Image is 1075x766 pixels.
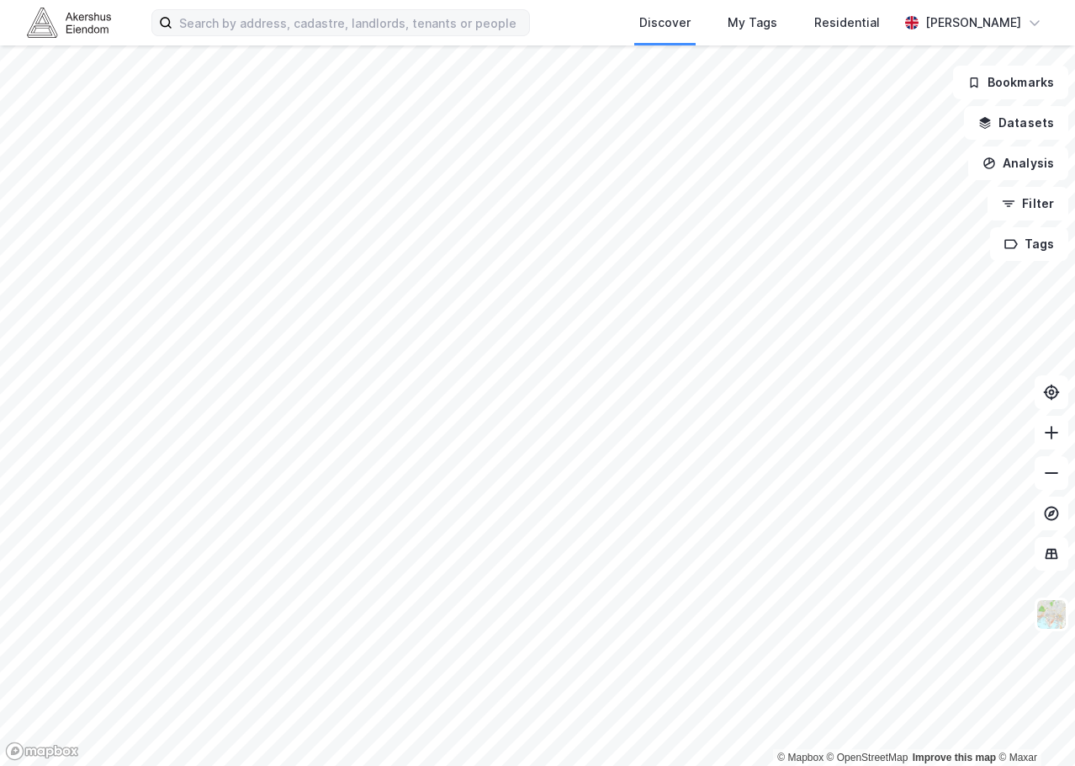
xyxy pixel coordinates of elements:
[990,227,1068,261] button: Tags
[991,685,1075,766] iframe: Chat Widget
[172,10,529,35] input: Search by address, cadastre, landlords, tenants or people
[968,146,1068,180] button: Analysis
[777,752,823,763] a: Mapbox
[827,752,908,763] a: OpenStreetMap
[925,13,1021,33] div: [PERSON_NAME]
[27,8,111,37] img: akershus-eiendom-logo.9091f326c980b4bce74ccdd9f866810c.svg
[639,13,691,33] div: Discover
[913,752,996,763] a: Improve this map
[964,106,1068,140] button: Datasets
[814,13,880,33] div: Residential
[953,66,1068,99] button: Bookmarks
[5,742,79,761] a: Mapbox homepage
[1035,598,1067,630] img: Z
[728,13,777,33] div: My Tags
[988,187,1068,221] button: Filter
